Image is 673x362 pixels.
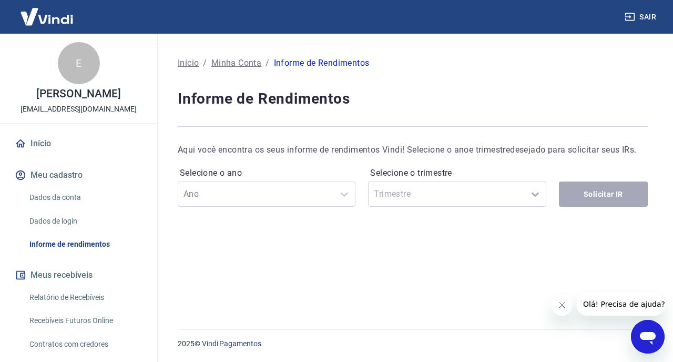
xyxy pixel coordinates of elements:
button: Meus recebíveis [13,264,145,287]
img: Vindi [13,1,81,33]
div: Informe de Rendimentos [274,57,370,69]
p: / [203,57,207,69]
div: E [58,42,100,84]
iframe: Fechar mensagem [552,295,573,316]
a: Informe de rendimentos [25,234,145,255]
p: Aqui você encontra os seus informe de rendimentos Vindi! Selecione o ano e trimestre desejado par... [178,144,648,156]
a: Relatório de Recebíveis [25,287,145,308]
p: / [266,57,269,69]
label: Selecione o ano [180,167,353,179]
a: Minha Conta [211,57,261,69]
a: Dados da conta [25,187,145,208]
button: Meu cadastro [13,164,145,187]
a: Início [178,57,199,69]
a: Início [13,132,145,155]
a: Vindi Pagamentos [202,339,261,348]
iframe: Mensagem da empresa [577,293,665,316]
a: Recebíveis Futuros Online [25,310,145,331]
iframe: Botão para abrir a janela de mensagens [631,320,665,354]
a: Contratos com credores [25,334,145,355]
h4: Informe de Rendimentos [178,88,648,109]
label: Selecione o trimestre [370,167,544,179]
p: [EMAIL_ADDRESS][DOMAIN_NAME] [21,104,137,115]
span: Olá! Precisa de ajuda? [6,7,88,16]
p: [PERSON_NAME] [36,88,120,99]
a: Dados de login [25,210,145,232]
p: 2025 © [178,338,648,349]
button: Sair [623,7,660,27]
